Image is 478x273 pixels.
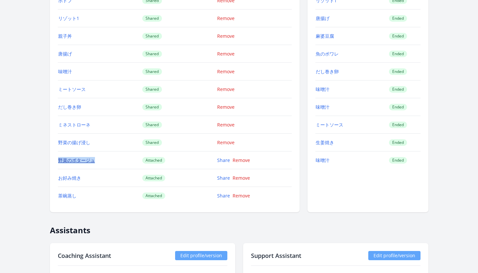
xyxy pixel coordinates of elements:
[142,33,162,39] span: Shared
[142,51,162,57] span: Shared
[316,51,339,57] a: 魚のポワレ
[316,157,330,163] a: 味噌汁
[389,68,407,75] span: Ended
[233,193,250,199] a: Remove
[389,86,407,93] span: Ended
[217,33,235,39] a: Remove
[217,86,235,92] a: Remove
[316,86,330,92] a: 味噌汁
[389,33,407,39] span: Ended
[142,122,162,128] span: Shared
[58,139,90,146] a: 野菜の揚げ浸し
[142,175,165,181] span: Attached
[175,251,227,260] a: Edit profile/version
[58,15,79,21] a: リゾット1
[316,68,339,75] a: だし巻き卵
[58,157,95,163] a: 野菜のポタージュ
[389,15,407,22] span: Ended
[142,104,162,110] span: Shared
[217,175,230,181] a: Share
[142,139,162,146] span: Shared
[217,104,235,110] a: Remove
[316,33,334,39] a: 麻婆豆腐
[217,51,235,57] a: Remove
[58,68,72,75] a: 味噌汁
[142,68,162,75] span: Shared
[389,122,407,128] span: Ended
[316,15,330,21] a: 唐揚げ
[58,33,72,39] a: 親子丼
[217,68,235,75] a: Remove
[58,175,81,181] a: お好み焼き
[50,220,428,235] h2: Assistants
[142,193,165,199] span: Attached
[142,157,165,164] span: Attached
[316,139,334,146] a: 生姜焼き
[389,104,407,110] span: Ended
[58,251,111,260] h2: Coaching Assistant
[58,86,86,92] a: ミートソース
[389,139,407,146] span: Ended
[142,86,162,93] span: Shared
[58,122,90,128] a: ミネストローネ
[142,15,162,22] span: Shared
[58,104,81,110] a: だし巻き卵
[368,251,421,260] a: Edit profile/version
[58,193,77,199] a: 茶碗蒸し
[217,193,230,199] a: Share
[251,251,301,260] h2: Support Assistant
[233,157,250,163] a: Remove
[217,122,235,128] a: Remove
[217,15,235,21] a: Remove
[389,51,407,57] span: Ended
[316,122,343,128] a: ミートソース
[58,51,72,57] a: 唐揚げ
[217,157,230,163] a: Share
[233,175,250,181] a: Remove
[389,157,407,164] span: Ended
[217,139,235,146] a: Remove
[316,104,330,110] a: 味噌汁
